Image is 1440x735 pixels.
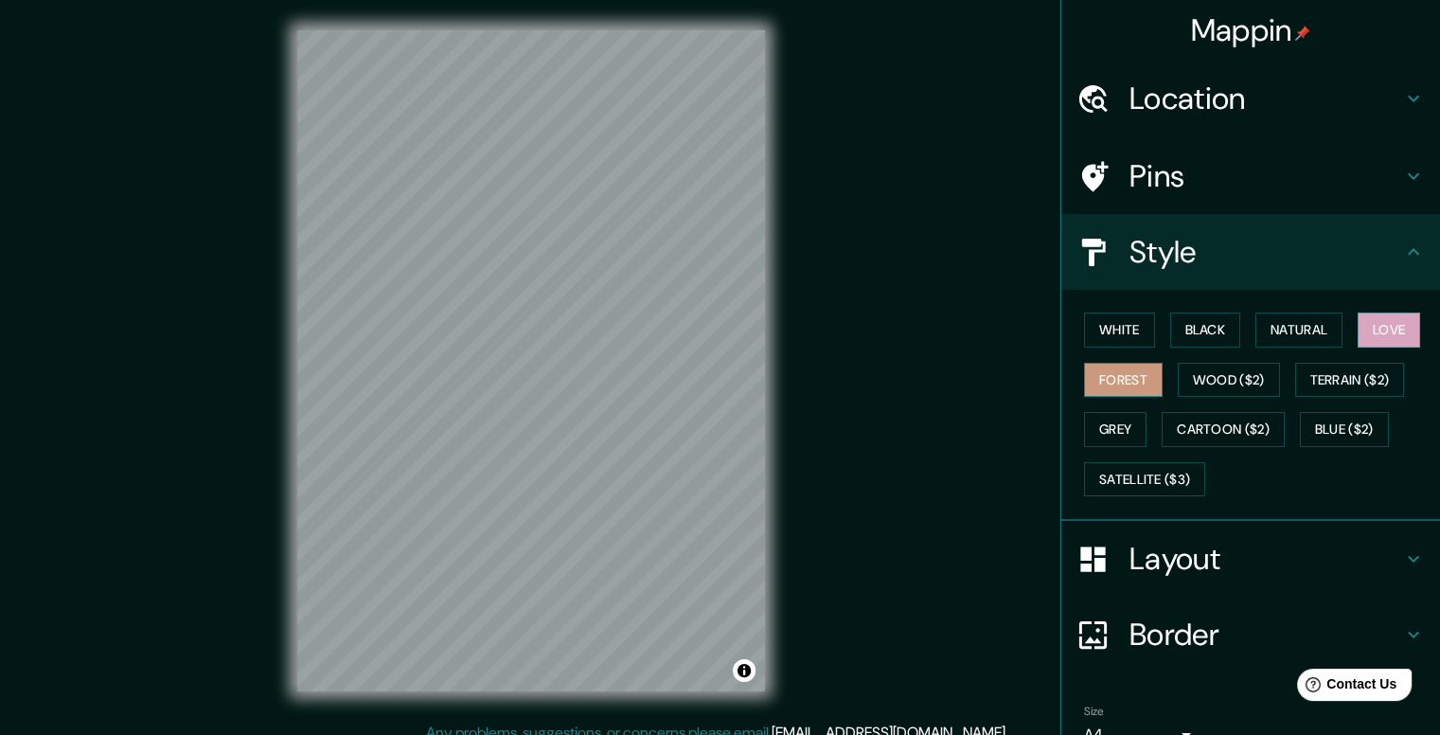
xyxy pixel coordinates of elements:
h4: Border [1129,616,1402,654]
button: Blue ($2) [1300,412,1389,447]
h4: Mappin [1191,11,1311,49]
div: Pins [1061,138,1440,214]
button: Black [1170,313,1241,348]
button: Love [1358,313,1420,348]
img: pin-icon.png [1295,26,1310,41]
div: Border [1061,597,1440,672]
div: Style [1061,214,1440,290]
div: Location [1061,61,1440,136]
button: Forest [1084,363,1163,398]
canvas: Map [297,30,765,691]
button: Natural [1255,313,1342,348]
button: Cartoon ($2) [1162,412,1285,447]
h4: Location [1129,80,1402,117]
button: Wood ($2) [1178,363,1280,398]
h4: Layout [1129,540,1402,578]
button: Satellite ($3) [1084,462,1205,497]
iframe: Help widget launcher [1271,661,1419,714]
h4: Pins [1129,157,1402,195]
div: Layout [1061,521,1440,597]
button: Grey [1084,412,1147,447]
button: Terrain ($2) [1295,363,1405,398]
button: Toggle attribution [733,659,756,682]
button: White [1084,313,1155,348]
label: Size [1084,704,1104,720]
h4: Style [1129,233,1402,271]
